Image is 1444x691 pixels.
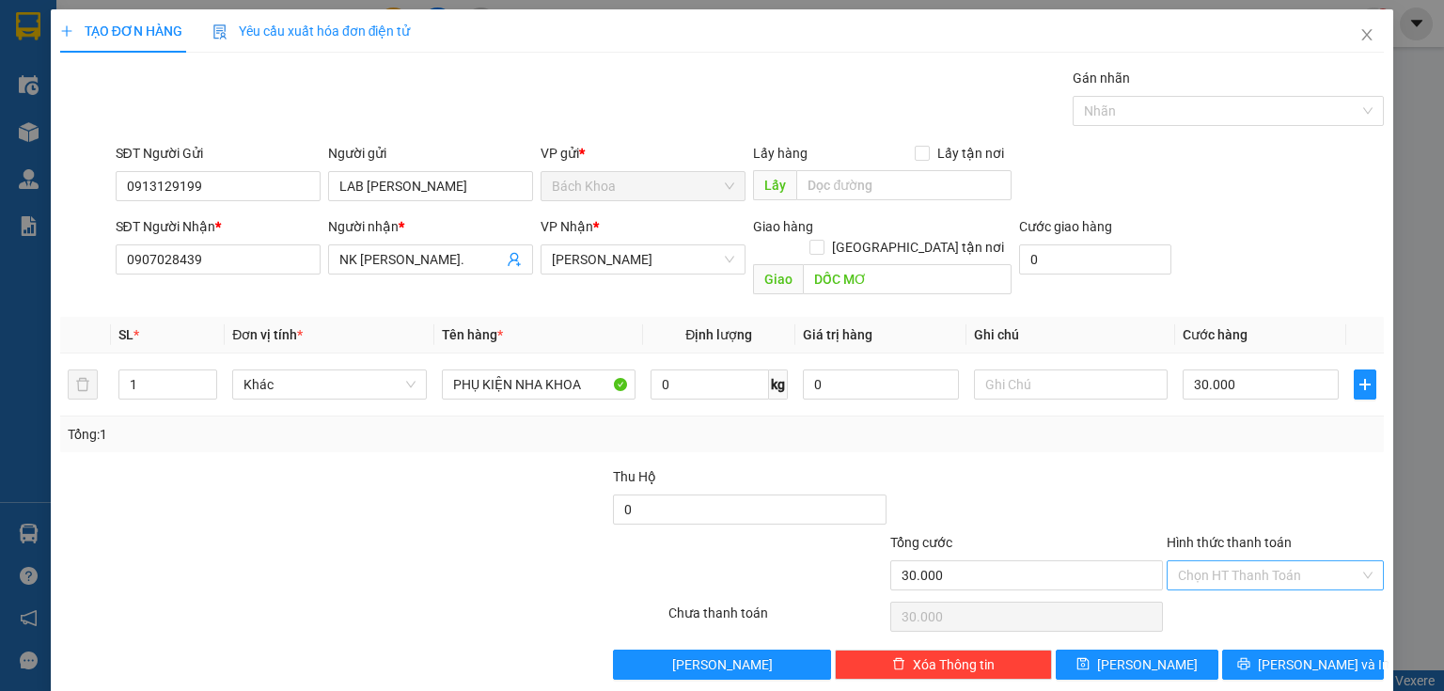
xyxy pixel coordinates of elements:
span: [PERSON_NAME] [672,654,773,675]
input: VD: Bàn, Ghế [442,369,636,400]
div: Người gửi [328,143,533,164]
span: Lấy hàng [753,146,808,161]
button: [PERSON_NAME] [613,650,830,680]
span: plus [1355,377,1375,392]
span: user-add [507,252,522,267]
span: Lấy [753,170,796,200]
div: Người nhận [328,216,533,237]
span: close [1359,27,1374,42]
button: deleteXóa Thông tin [835,650,1052,680]
span: plus [60,24,73,38]
span: TẠO ĐƠN HÀNG [60,24,182,39]
span: Tổng cước [890,535,952,550]
span: SL [118,327,133,342]
th: Ghi chú [966,317,1175,353]
span: delete [892,657,905,672]
div: SĐT Người Gửi [116,143,321,164]
span: Đơn vị tính [232,327,303,342]
span: Gia Kiệm [552,245,734,274]
span: printer [1237,657,1250,672]
span: save [1076,657,1090,672]
button: printer[PERSON_NAME] và In [1222,650,1385,680]
label: Cước giao hàng [1019,219,1112,234]
span: Cước hàng [1183,327,1248,342]
span: Bách Khoa [552,172,734,200]
div: SĐT Người Nhận [116,216,321,237]
div: VP gửi [541,143,746,164]
input: Dọc đường [796,170,1012,200]
div: Chưa thanh toán [667,603,887,636]
span: Giao hàng [753,219,813,234]
button: save[PERSON_NAME] [1056,650,1218,680]
button: plus [1354,369,1376,400]
span: [PERSON_NAME] và In [1258,654,1389,675]
span: Yêu cầu xuất hóa đơn điện tử [212,24,411,39]
span: VP Nhận [541,219,593,234]
label: Gán nhãn [1073,71,1130,86]
span: [PERSON_NAME] [1097,654,1198,675]
span: Tên hàng [442,327,503,342]
span: Giá trị hàng [803,327,872,342]
div: Tổng: 1 [68,424,558,445]
img: icon [212,24,228,39]
input: Cước giao hàng [1019,244,1171,275]
span: [GEOGRAPHIC_DATA] tận nơi [824,237,1012,258]
input: 0 [803,369,959,400]
span: Giao [753,264,803,294]
span: Khác [243,370,415,399]
label: Hình thức thanh toán [1167,535,1292,550]
span: Định lượng [685,327,752,342]
span: Xóa Thông tin [913,654,995,675]
span: kg [769,369,788,400]
button: Close [1341,9,1393,62]
span: Lấy tận nơi [930,143,1012,164]
input: Dọc đường [803,264,1012,294]
span: Thu Hộ [613,469,656,484]
input: Ghi Chú [974,369,1168,400]
button: delete [68,369,98,400]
